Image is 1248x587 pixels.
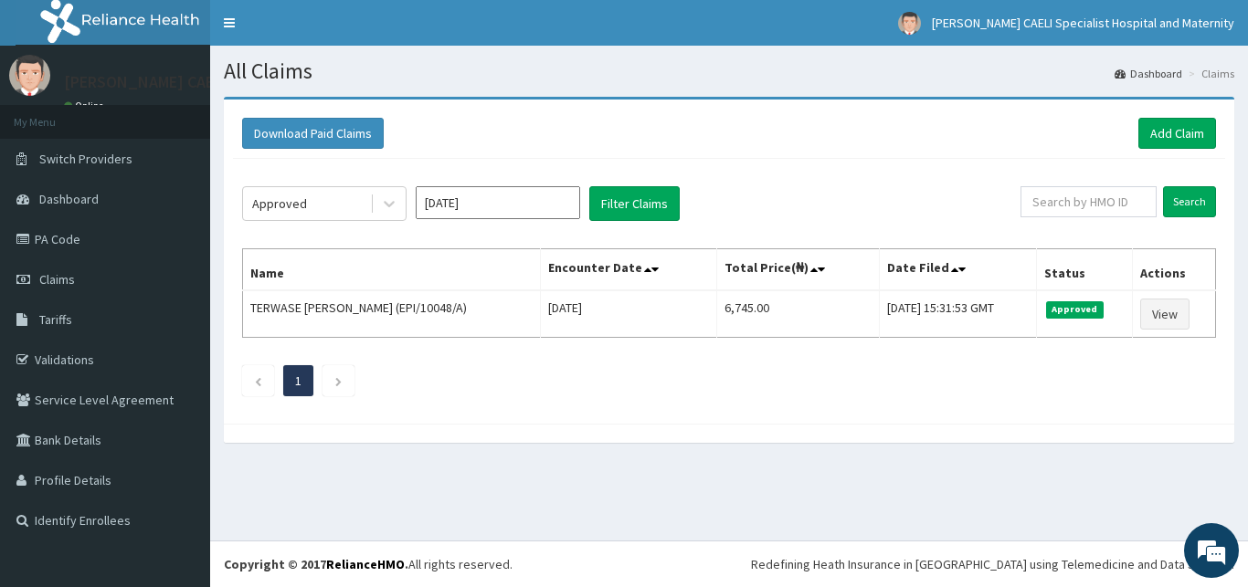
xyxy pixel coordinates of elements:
[880,290,1037,338] td: [DATE] 15:31:53 GMT
[34,91,74,137] img: d_794563401_company_1708531726252_794563401
[95,102,307,126] div: Chat with us now
[880,249,1037,291] th: Date Filed
[64,100,108,112] a: Online
[1021,186,1157,217] input: Search by HMO ID
[541,249,717,291] th: Encounter Date
[541,290,717,338] td: [DATE]
[1163,186,1216,217] input: Search
[932,15,1234,31] span: [PERSON_NAME] CAELI Specialist Hospital and Maternity
[416,186,580,219] input: Select Month and Year
[716,249,879,291] th: Total Price(₦)
[39,311,72,328] span: Tariffs
[39,271,75,288] span: Claims
[589,186,680,221] button: Filter Claims
[1115,66,1182,81] a: Dashboard
[224,59,1234,83] h1: All Claims
[898,12,921,35] img: User Image
[9,393,348,456] textarea: Type your message and hit 'Enter'
[326,556,405,572] a: RelianceHMO
[1138,118,1216,149] a: Add Claim
[716,290,879,338] td: 6,745.00
[1037,249,1133,291] th: Status
[1184,66,1234,81] li: Claims
[9,55,50,96] img: User Image
[252,194,307,213] div: Approved
[334,372,343,389] a: Next page
[751,555,1234,573] div: Redefining Heath Insurance in [GEOGRAPHIC_DATA] using Telemedicine and Data Science!
[1140,299,1190,330] a: View
[242,118,384,149] button: Download Paid Claims
[295,372,301,389] a: Page 1 is your current page
[64,74,468,90] p: [PERSON_NAME] CAELI Specialist Hospital and Maternity
[224,556,408,572] strong: Copyright © 2017 .
[254,372,262,389] a: Previous page
[243,290,541,338] td: TERWASE [PERSON_NAME] (EPI/10048/A)
[39,191,99,207] span: Dashboard
[1046,301,1104,318] span: Approved
[300,9,344,53] div: Minimize live chat window
[106,177,252,362] span: We're online!
[39,151,132,167] span: Switch Providers
[1132,249,1215,291] th: Actions
[210,540,1248,587] footer: All rights reserved.
[243,249,541,291] th: Name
